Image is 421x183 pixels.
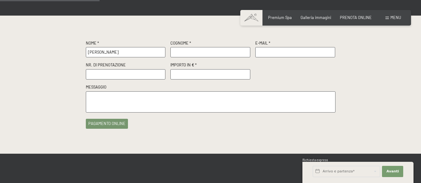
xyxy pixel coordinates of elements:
label: Cognome * [170,41,250,47]
label: Nr. di prenotazione [86,62,166,69]
a: Galleria immagini [301,15,331,20]
span: Richiesta express [302,158,328,162]
span: Avanti [386,169,399,174]
button: pagamento online [86,119,128,129]
label: Nome * [86,41,166,47]
label: E-Mail * [255,41,335,47]
button: Avanti [382,166,403,177]
a: Premium Spa [268,15,292,20]
label: Importo in € * [170,62,250,69]
label: Messaggio [86,84,335,91]
span: Menu [390,15,401,20]
a: PRENOTA ONLINE [340,15,372,20]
